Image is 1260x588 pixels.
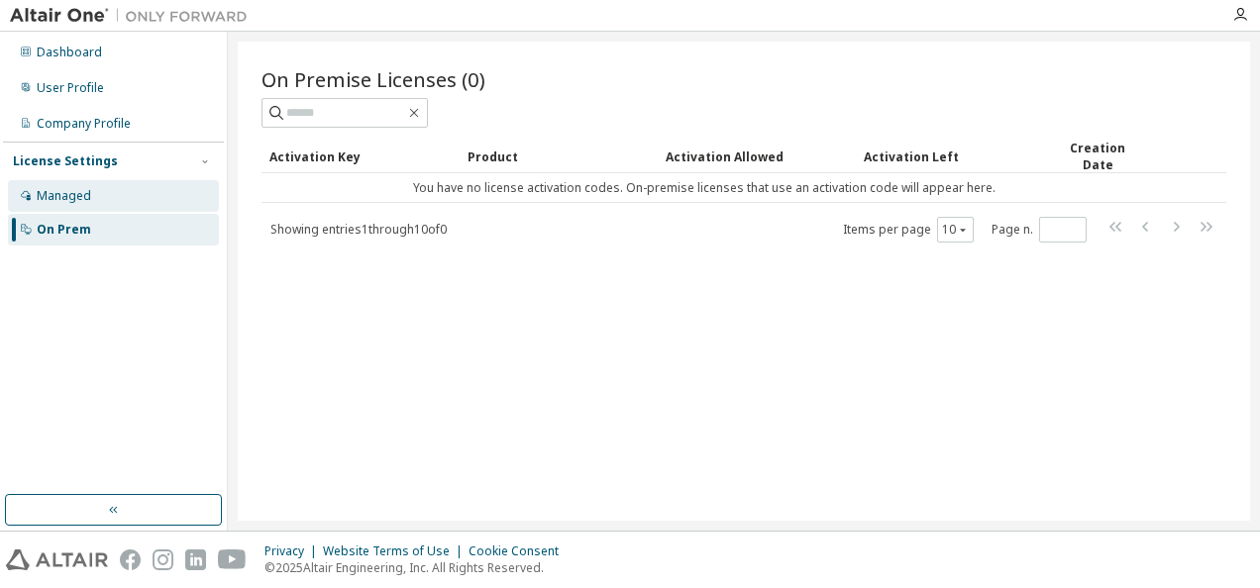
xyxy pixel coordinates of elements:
div: Activation Allowed [666,141,848,172]
img: linkedin.svg [185,549,206,570]
div: Managed [37,188,91,204]
span: Items per page [843,217,974,243]
div: On Prem [37,222,91,238]
div: Dashboard [37,45,102,60]
div: Privacy [264,543,323,559]
div: Activation Left [864,141,1040,172]
img: instagram.svg [153,549,173,570]
span: Page n. [992,217,1087,243]
img: altair_logo.svg [6,549,108,570]
div: Creation Date [1056,140,1139,173]
img: youtube.svg [218,549,247,570]
div: Activation Key [269,141,452,172]
div: Company Profile [37,116,131,132]
div: User Profile [37,80,104,96]
div: Cookie Consent [469,543,571,559]
img: Altair One [10,6,258,26]
div: Website Terms of Use [323,543,469,559]
p: © 2025 Altair Engineering, Inc. All Rights Reserved. [264,559,571,576]
span: Showing entries 1 through 10 of 0 [270,221,447,238]
td: You have no license activation codes. On-premise licenses that use an activation code will appear... [262,173,1147,203]
span: On Premise Licenses (0) [262,65,485,93]
div: License Settings [13,153,118,169]
div: Product [468,141,650,172]
img: facebook.svg [120,549,141,570]
button: 10 [942,222,969,238]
